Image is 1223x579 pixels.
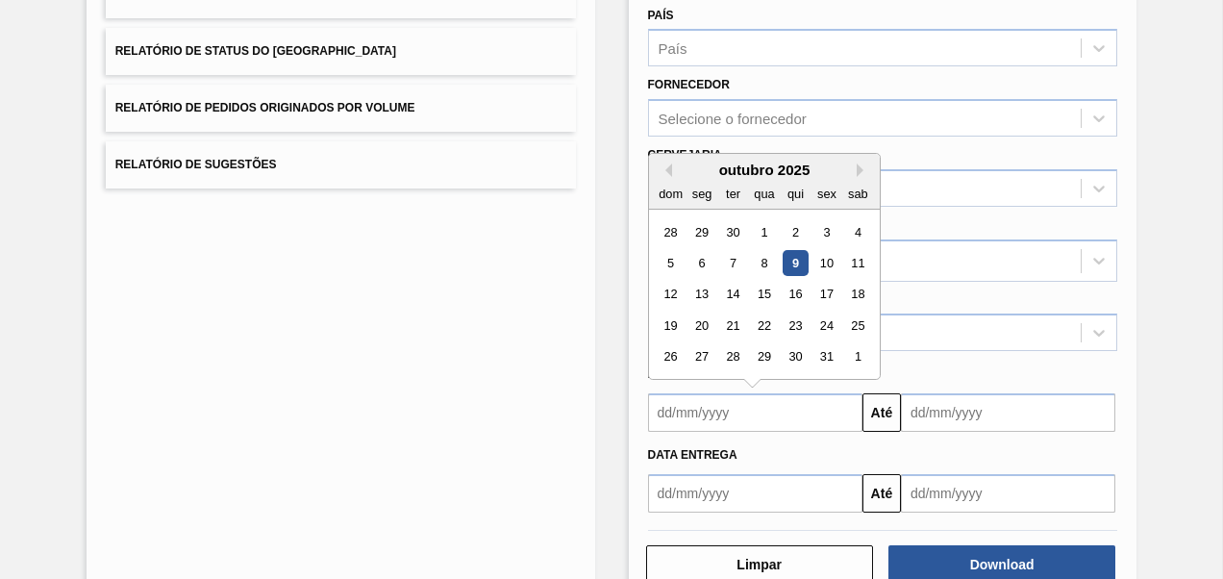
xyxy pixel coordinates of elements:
[813,344,839,370] div: Choose sexta-feira, 31 de outubro de 2025
[648,474,862,513] input: dd/mm/yyyy
[751,181,777,207] div: qua
[719,344,745,370] div: Choose terça-feira, 28 de outubro de 2025
[648,9,674,22] label: País
[782,250,808,276] div: Choose quinta-feira, 9 de outubro de 2025
[844,282,870,308] div: Choose sábado, 18 de outubro de 2025
[115,44,396,58] span: Relatório de Status do [GEOGRAPHIC_DATA]
[844,250,870,276] div: Choose sábado, 11 de outubro de 2025
[782,313,808,339] div: Choose quinta-feira, 23 de outubro de 2025
[751,313,777,339] div: Choose quarta-feira, 22 de outubro de 2025
[106,85,576,132] button: Relatório de Pedidos Originados por Volume
[658,344,684,370] div: Choose domingo, 26 de outubro de 2025
[659,111,807,127] div: Selecione o fornecedor
[688,313,714,339] div: Choose segunda-feira, 20 de outubro de 2025
[658,219,684,245] div: Choose domingo, 28 de setembro de 2025
[719,219,745,245] div: Choose terça-feira, 30 de setembro de 2025
[813,313,839,339] div: Choose sexta-feira, 24 de outubro de 2025
[719,282,745,308] div: Choose terça-feira, 14 de outubro de 2025
[782,181,808,207] div: qui
[901,393,1115,432] input: dd/mm/yyyy
[659,40,687,57] div: País
[813,181,839,207] div: sex
[844,219,870,245] div: Choose sábado, 4 de outubro de 2025
[862,393,901,432] button: Até
[844,344,870,370] div: Choose sábado, 1 de novembro de 2025
[862,474,901,513] button: Até
[782,219,808,245] div: Choose quinta-feira, 2 de outubro de 2025
[751,344,777,370] div: Choose quarta-feira, 29 de outubro de 2025
[106,141,576,189] button: Relatório de Sugestões
[658,250,684,276] div: Choose domingo, 5 de outubro de 2025
[857,164,870,177] button: Next Month
[649,162,880,178] div: outubro 2025
[813,219,839,245] div: Choose sexta-feira, 3 de outubro de 2025
[648,148,722,162] label: Cervejaria
[719,181,745,207] div: ter
[688,219,714,245] div: Choose segunda-feira, 29 de setembro de 2025
[813,250,839,276] div: Choose sexta-feira, 10 de outubro de 2025
[106,28,576,75] button: Relatório de Status do [GEOGRAPHIC_DATA]
[782,344,808,370] div: Choose quinta-feira, 30 de outubro de 2025
[658,282,684,308] div: Choose domingo, 12 de outubro de 2025
[655,216,873,372] div: month 2025-10
[719,250,745,276] div: Choose terça-feira, 7 de outubro de 2025
[813,282,839,308] div: Choose sexta-feira, 17 de outubro de 2025
[658,313,684,339] div: Choose domingo, 19 de outubro de 2025
[782,282,808,308] div: Choose quinta-feira, 16 de outubro de 2025
[688,181,714,207] div: seg
[658,181,684,207] div: dom
[751,282,777,308] div: Choose quarta-feira, 15 de outubro de 2025
[844,313,870,339] div: Choose sábado, 25 de outubro de 2025
[719,313,745,339] div: Choose terça-feira, 21 de outubro de 2025
[648,448,737,462] span: Data Entrega
[648,78,730,91] label: Fornecedor
[688,282,714,308] div: Choose segunda-feira, 13 de outubro de 2025
[844,181,870,207] div: sab
[751,250,777,276] div: Choose quarta-feira, 8 de outubro de 2025
[688,250,714,276] div: Choose segunda-feira, 6 de outubro de 2025
[659,164,672,177] button: Previous Month
[751,219,777,245] div: Choose quarta-feira, 1 de outubro de 2025
[115,158,277,171] span: Relatório de Sugestões
[115,101,415,114] span: Relatório de Pedidos Originados por Volume
[688,344,714,370] div: Choose segunda-feira, 27 de outubro de 2025
[648,393,862,432] input: dd/mm/yyyy
[901,474,1115,513] input: dd/mm/yyyy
